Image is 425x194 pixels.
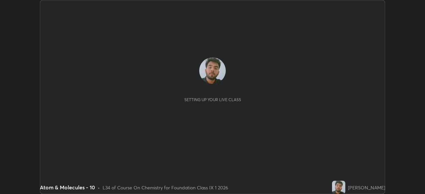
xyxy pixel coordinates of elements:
[332,181,345,194] img: 19f989a38fe546ddb8dd8429d2cd8ef6.jpg
[98,184,100,191] div: •
[348,184,385,191] div: [PERSON_NAME]
[199,57,226,84] img: 19f989a38fe546ddb8dd8429d2cd8ef6.jpg
[103,184,228,191] div: L34 of Course On Chemistry for Foundation Class IX 1 2026
[184,97,241,102] div: Setting up your live class
[40,183,95,191] div: Atom & Molecules - 10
